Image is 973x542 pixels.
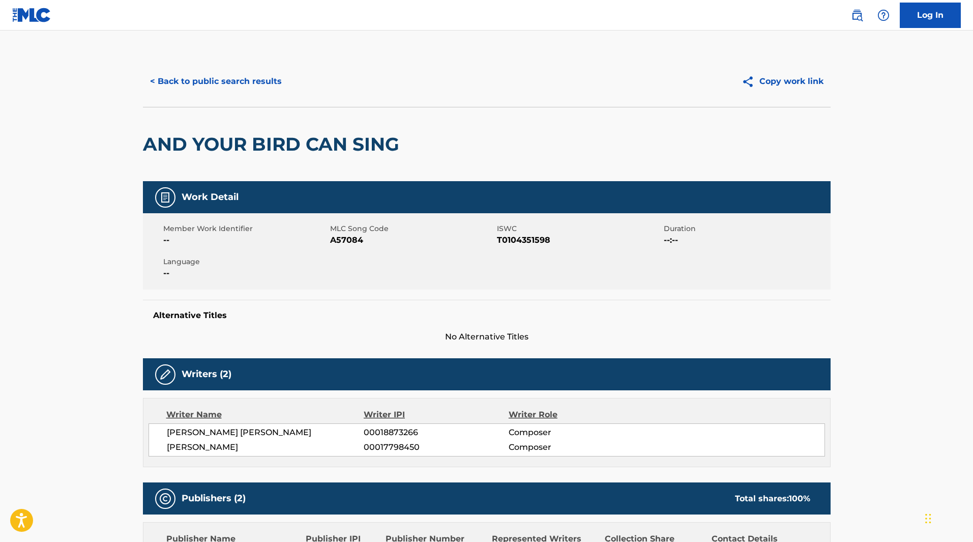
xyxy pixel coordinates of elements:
h5: Writers (2) [182,368,231,380]
span: [PERSON_NAME] [167,441,364,453]
span: Composer [509,426,640,439]
span: A57084 [330,234,494,246]
h2: AND YOUR BIRD CAN SING [143,133,404,156]
img: Work Detail [159,191,171,204]
img: search [851,9,863,21]
a: Log In [900,3,961,28]
img: Copy work link [742,75,759,88]
button: Copy work link [734,69,831,94]
span: T0104351598 [497,234,661,246]
a: Public Search [847,5,867,25]
div: Writer Name [166,409,364,421]
span: 00017798450 [364,441,508,453]
span: No Alternative Titles [143,331,831,343]
button: < Back to public search results [143,69,289,94]
div: Widget de chat [922,493,973,542]
h5: Alternative Titles [153,310,820,321]
span: [PERSON_NAME] [PERSON_NAME] [167,426,364,439]
div: Total shares: [735,493,810,505]
h5: Work Detail [182,191,239,203]
div: Help [873,5,894,25]
span: Language [163,256,328,267]
iframe: Chat Widget [922,493,973,542]
span: -- [163,234,328,246]
img: Publishers [159,493,171,505]
span: ISWC [497,223,661,234]
span: MLC Song Code [330,223,494,234]
span: -- [163,267,328,279]
span: Duration [664,223,828,234]
span: Member Work Identifier [163,223,328,234]
div: Writer Role [509,409,640,421]
span: --:-- [664,234,828,246]
h5: Publishers (2) [182,493,246,504]
span: Composer [509,441,640,453]
img: MLC Logo [12,8,51,22]
span: 00018873266 [364,426,508,439]
div: Writer IPI [364,409,509,421]
img: Writers [159,368,171,381]
div: Glisser [925,503,931,534]
img: help [877,9,890,21]
span: 100 % [789,494,810,503]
